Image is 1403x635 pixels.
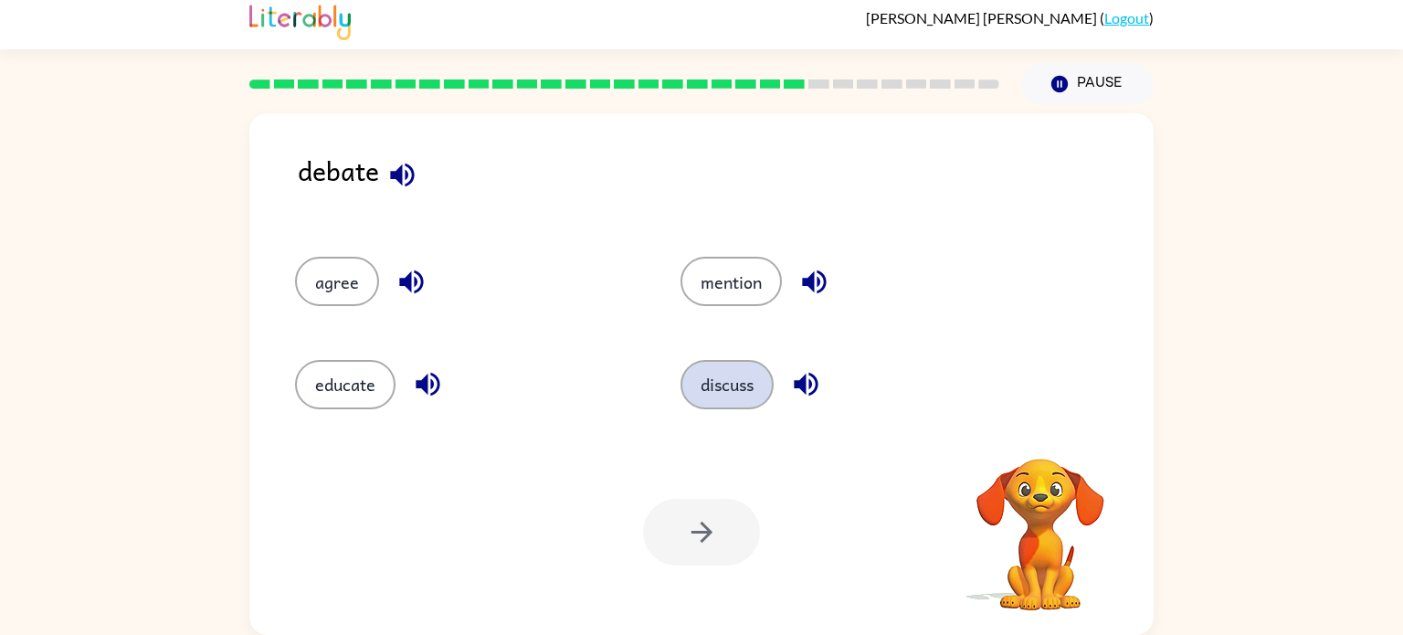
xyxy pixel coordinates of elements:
[949,430,1132,613] video: Your browser must support playing .mp4 files to use Literably. Please try using another browser.
[680,257,782,306] button: mention
[295,257,379,306] button: agree
[866,9,1100,26] span: [PERSON_NAME] [PERSON_NAME]
[295,360,396,409] button: educate
[1104,9,1149,26] a: Logout
[298,150,1154,220] div: debate
[1021,63,1154,105] button: Pause
[680,360,774,409] button: discuss
[866,9,1154,26] div: ( )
